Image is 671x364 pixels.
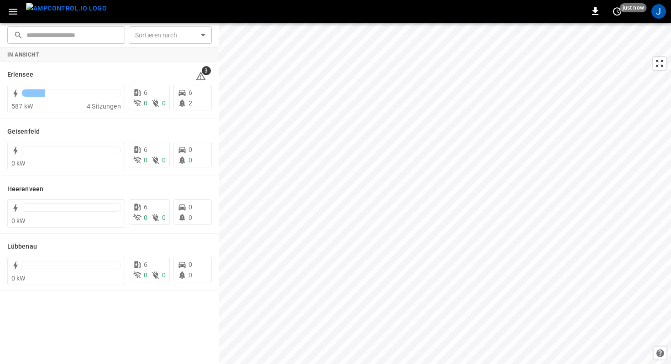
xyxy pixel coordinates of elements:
span: 0 [189,203,192,211]
strong: In Ansicht [7,52,39,58]
span: 0 [162,214,166,221]
div: profile-icon [651,4,666,19]
span: 0 [162,156,166,164]
span: 0 [162,271,166,279]
span: 0 [189,146,192,153]
span: 0 kW [11,160,26,167]
span: 0 kW [11,217,26,224]
span: 0 [189,156,192,164]
img: ampcontrol.io logo [26,3,107,14]
span: 6 [144,261,147,268]
span: 2 [189,99,192,107]
span: 0 kW [11,275,26,282]
span: just now [620,3,647,12]
h6: Lübbenau [7,242,37,252]
span: 0 [144,271,147,279]
h6: Heerenveen [7,184,43,194]
span: 4 Sitzungen [87,103,121,110]
canvas: Map [219,23,671,364]
span: 3 [202,66,211,75]
span: 6 [144,89,147,96]
span: 0 [189,214,192,221]
span: 6 [144,146,147,153]
button: set refresh interval [610,4,624,19]
span: 587 kW [11,103,33,110]
span: 0 [144,214,147,221]
span: 6 [144,203,147,211]
h6: Erlensee [7,70,33,80]
span: 0 [189,271,192,279]
span: 0 [144,99,147,107]
span: 6 [189,89,192,96]
h6: Geisenfeld [7,127,40,137]
span: 0 [144,156,147,164]
span: 0 [162,99,166,107]
span: 0 [189,261,192,268]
